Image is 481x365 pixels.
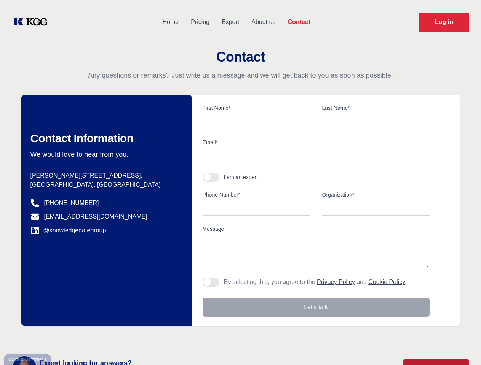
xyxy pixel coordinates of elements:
div: I am an expert [224,173,258,181]
div: Cookie settings [8,358,47,362]
a: Request Demo [419,13,469,32]
h2: Contact Information [30,132,180,145]
a: Expert [216,12,245,32]
label: Message [203,225,430,233]
p: [GEOGRAPHIC_DATA], [GEOGRAPHIC_DATA] [30,180,180,189]
p: By selecting this, you agree to the and . [224,278,407,287]
iframe: Chat Widget [443,328,481,365]
h2: Contact [9,49,472,65]
a: [PHONE_NUMBER] [44,198,99,208]
label: First Name* [203,104,310,112]
label: Email* [203,138,430,146]
button: Let's talk [203,298,430,317]
a: KOL Knowledge Platform: Talk to Key External Experts (KEE) [12,16,53,28]
p: Any questions or remarks? Just write us a message and we will get back to you as soon as possible! [9,71,472,80]
label: Last Name* [322,104,430,112]
a: Cookie Policy [368,279,405,285]
a: [EMAIL_ADDRESS][DOMAIN_NAME] [44,212,147,221]
a: Privacy Policy [317,279,355,285]
a: Home [156,12,185,32]
a: @knowledgegategroup [30,226,106,235]
a: About us [245,12,281,32]
p: [PERSON_NAME][STREET_ADDRESS], [30,171,180,180]
a: Contact [281,12,316,32]
label: Phone Number* [203,191,310,198]
label: Organization* [322,191,430,198]
p: We would love to hear from you. [30,150,180,159]
a: Pricing [185,12,216,32]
